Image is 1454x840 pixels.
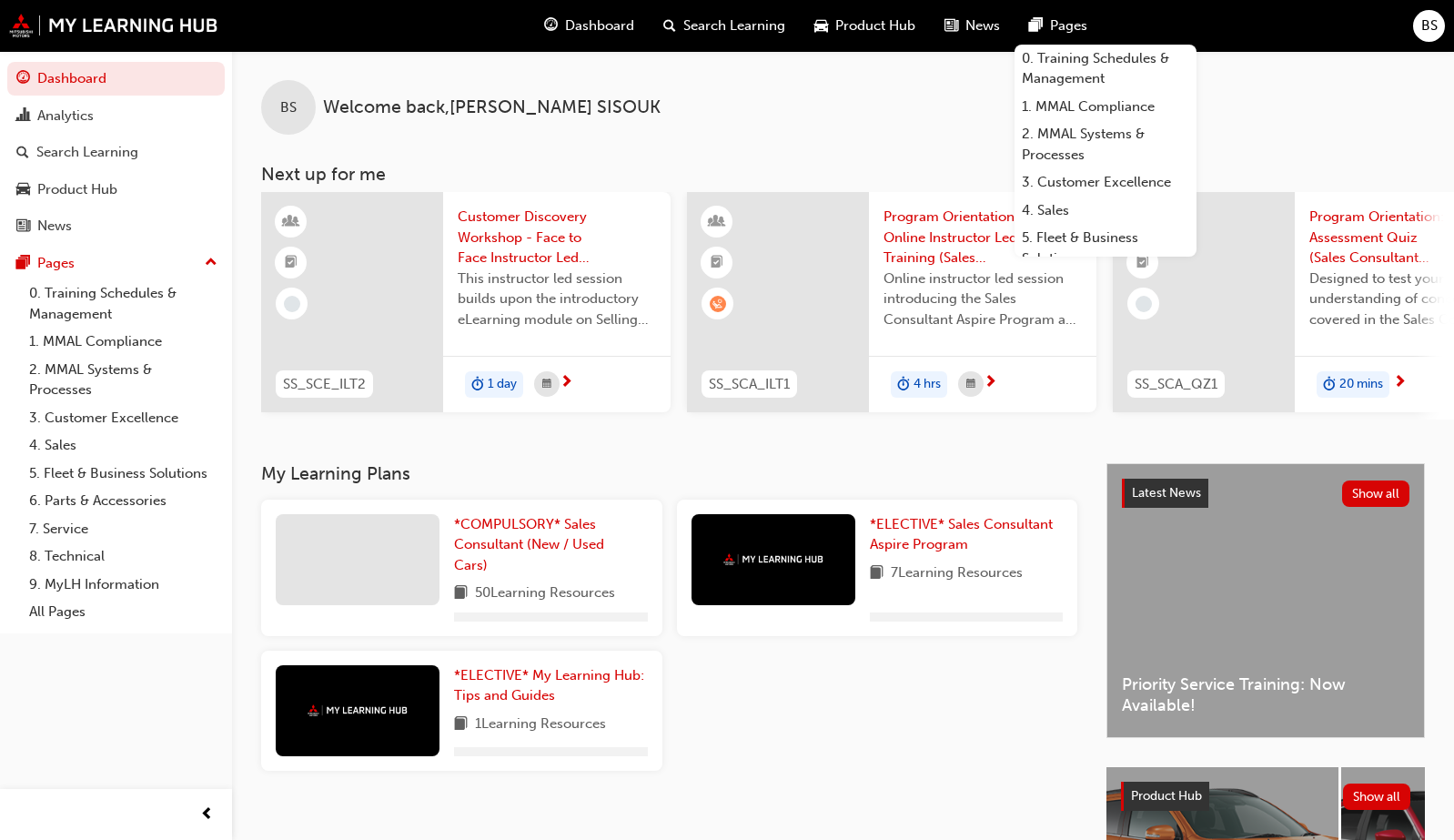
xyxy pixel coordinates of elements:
button: Pages [7,247,225,280]
a: SS_SCA_ILT1Program Orientation: Online Instructor Led Training (Sales Consultant Aspire Program)O... [687,192,1096,412]
span: *ELECTIVE* Sales Consultant Aspire Program [870,516,1053,553]
span: Dashboard [565,15,634,36]
span: duration-icon [471,373,484,397]
a: 9. MyLH Information [22,571,225,599]
a: *ELECTIVE* Sales Consultant Aspire Program [870,514,1064,555]
span: book-icon [454,713,468,736]
a: Search Learning [7,136,225,169]
span: guage-icon [16,71,30,87]
a: Latest NewsShow allPriority Service Training: Now Available! [1106,463,1425,738]
div: News [37,216,72,237]
span: News [965,15,1000,36]
a: Latest NewsShow all [1122,479,1409,508]
img: mmal [308,704,408,716]
span: 50 Learning Resources [475,582,615,605]
span: Online instructor led session introducing the Sales Consultant Aspire Program and outlining what ... [884,268,1082,330]
span: pages-icon [16,256,30,272]
span: next-icon [984,375,997,391]
a: 6. Parts & Accessories [22,487,225,515]
span: 20 mins [1339,374,1383,395]
span: duration-icon [1323,373,1336,397]
span: 1 day [488,374,517,395]
a: 4. Sales [1015,197,1197,225]
span: Welcome back , [PERSON_NAME] SISOUK [323,97,661,118]
span: Search Learning [683,15,785,36]
a: 2. MMAL Systems & Processes [1015,120,1197,168]
a: 7. Service [22,515,225,543]
img: mmal [9,14,218,37]
a: car-iconProduct Hub [800,7,930,45]
a: *ELECTIVE* My Learning Hub: Tips and Guides [454,665,648,706]
div: Analytics [37,106,94,127]
span: booktick-icon [711,251,723,275]
span: 7 Learning Resources [891,562,1023,585]
a: News [7,209,225,243]
span: Product Hub [835,15,915,36]
span: learningRecordVerb_WAITLIST-icon [710,296,726,312]
span: learningResourceType_INSTRUCTOR_LED-icon [285,210,298,234]
span: SS_SCE_ILT2 [283,374,366,395]
a: *COMPULSORY* Sales Consultant (New / Used Cars) [454,514,648,576]
a: 3. Customer Excellence [22,404,225,432]
span: Product Hub [1131,788,1202,804]
span: Customer Discovery Workshop - Face to Face Instructor Led Training (Sales Consultant Essential Pr... [458,207,656,268]
span: car-icon [16,182,30,198]
span: Pages [1050,15,1087,36]
a: 0. Training Schedules & Management [22,279,225,328]
span: next-icon [1393,375,1407,391]
span: calendar-icon [542,373,551,396]
a: 3. Customer Excellence [1015,168,1197,197]
span: booktick-icon [1136,251,1149,275]
a: news-iconNews [930,7,1015,45]
span: search-icon [663,15,676,37]
a: 5. Fleet & Business Solutions [22,460,225,488]
img: mmal [723,553,823,565]
span: Priority Service Training: Now Available! [1122,674,1409,715]
h3: Next up for me [232,164,1454,185]
span: book-icon [870,562,884,585]
span: up-icon [205,251,217,275]
div: Search Learning [36,142,138,163]
span: 1 Learning Resources [475,713,606,736]
a: Product HubShow all [1121,782,1410,811]
a: SS_SCE_ILT2Customer Discovery Workshop - Face to Face Instructor Led Training (Sales Consultant E... [261,192,671,412]
span: *ELECTIVE* My Learning Hub: Tips and Guides [454,667,644,704]
span: calendar-icon [966,373,975,396]
a: 1. MMAL Compliance [22,328,225,356]
span: pages-icon [1029,15,1043,37]
span: duration-icon [897,373,910,397]
span: guage-icon [544,15,558,37]
span: SS_SCA_QZ1 [1135,374,1217,395]
span: Program Orientation: Online Instructor Led Training (Sales Consultant Aspire Program) [884,207,1082,268]
span: news-icon [16,218,30,235]
span: book-icon [454,582,468,605]
span: Latest News [1132,485,1201,501]
a: 1. MMAL Compliance [1015,93,1197,121]
span: prev-icon [200,804,214,826]
span: news-icon [944,15,958,37]
span: BS [1421,15,1438,36]
span: *COMPULSORY* Sales Consultant (New / Used Cars) [454,516,604,573]
span: booktick-icon [285,251,298,275]
span: 4 hrs [914,374,941,395]
span: chart-icon [16,108,30,125]
a: 2. MMAL Systems & Processes [22,356,225,404]
span: SS_SCA_ILT1 [709,374,790,395]
h3: My Learning Plans [261,463,1077,484]
button: BS [1413,10,1445,42]
span: next-icon [560,375,573,391]
div: Pages [37,253,75,274]
span: learningRecordVerb_NONE-icon [1136,296,1152,312]
span: learningResourceType_INSTRUCTOR_LED-icon [711,210,723,234]
button: Show all [1342,481,1410,507]
button: DashboardAnalyticsSearch LearningProduct HubNews [7,58,225,247]
div: Product Hub [37,179,117,200]
a: 4. Sales [22,431,225,460]
span: learningRecordVerb_NONE-icon [284,296,300,312]
a: Analytics [7,99,225,133]
a: All Pages [22,598,225,626]
a: 5. Fleet & Business Solutions [1015,224,1197,272]
a: 8. Technical [22,542,225,571]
